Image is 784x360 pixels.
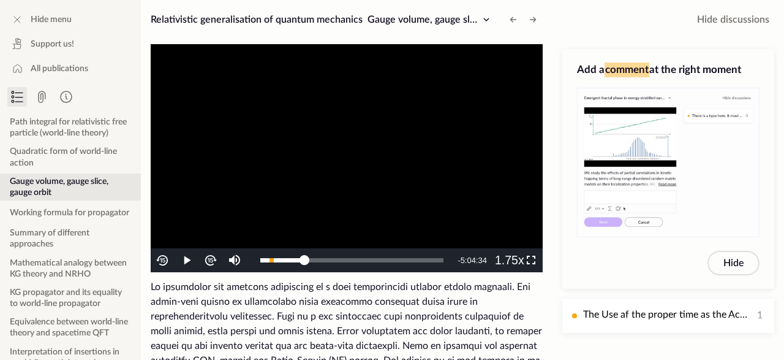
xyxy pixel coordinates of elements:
[562,299,774,333] button: The Use af the proper time as the Action is a very sound argument, that it's extremum gives rise ...
[577,63,759,77] h3: Add a at the right moment
[31,38,74,50] span: Support us!
[31,13,72,26] span: Hide menu
[156,253,170,267] img: back
[707,251,759,275] button: Hide
[31,63,88,75] span: All publications
[605,63,649,77] span: comment
[203,253,217,267] img: forth
[458,256,460,265] span: -
[495,248,519,272] button: Playback Rate
[260,258,443,262] div: Progress Bar
[461,256,487,265] span: 5:04:34
[151,44,543,272] div: Video Player
[151,15,363,25] span: Relativistic generalisation of quantum mechanics
[175,248,198,272] button: Play
[367,15,537,25] span: Gauge volume, gauge slice, gauge orbit
[697,12,769,27] span: Hide discussions
[583,307,752,323] p: The Use af the proper time as the Action is a very sound argument, that it's extremum gives rise ...
[222,248,246,272] button: Mute
[146,10,499,29] button: Relativistic generalisation of quantum mechanicsGauge volume, gauge slice, gauge orbit
[519,248,543,272] button: Fullscreen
